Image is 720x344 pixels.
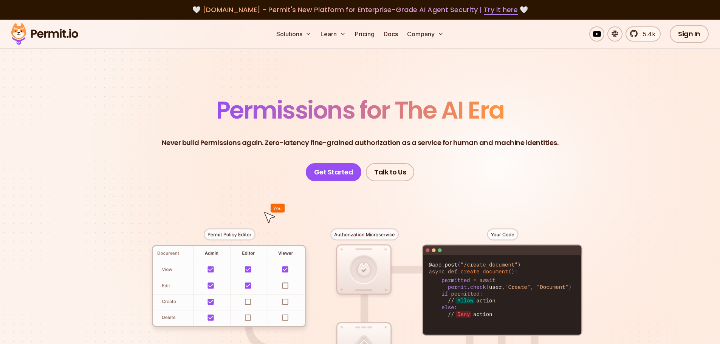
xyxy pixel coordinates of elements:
div: 🤍 🤍 [18,5,702,15]
a: Docs [381,26,401,42]
a: Pricing [352,26,378,42]
button: Solutions [273,26,314,42]
a: Get Started [306,163,362,181]
a: Sign In [670,25,709,43]
button: Company [404,26,447,42]
a: Talk to Us [366,163,414,181]
span: [DOMAIN_NAME] - Permit's New Platform for Enterprise-Grade AI Agent Security | [203,5,518,14]
img: Permit logo [8,21,82,47]
span: 5.4k [638,29,655,39]
a: Try it here [484,5,518,15]
a: 5.4k [626,26,661,42]
p: Never build Permissions again. Zero-latency fine-grained authorization as a service for human and... [162,137,559,148]
span: Permissions for The AI Era [216,93,504,127]
button: Learn [317,26,349,42]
